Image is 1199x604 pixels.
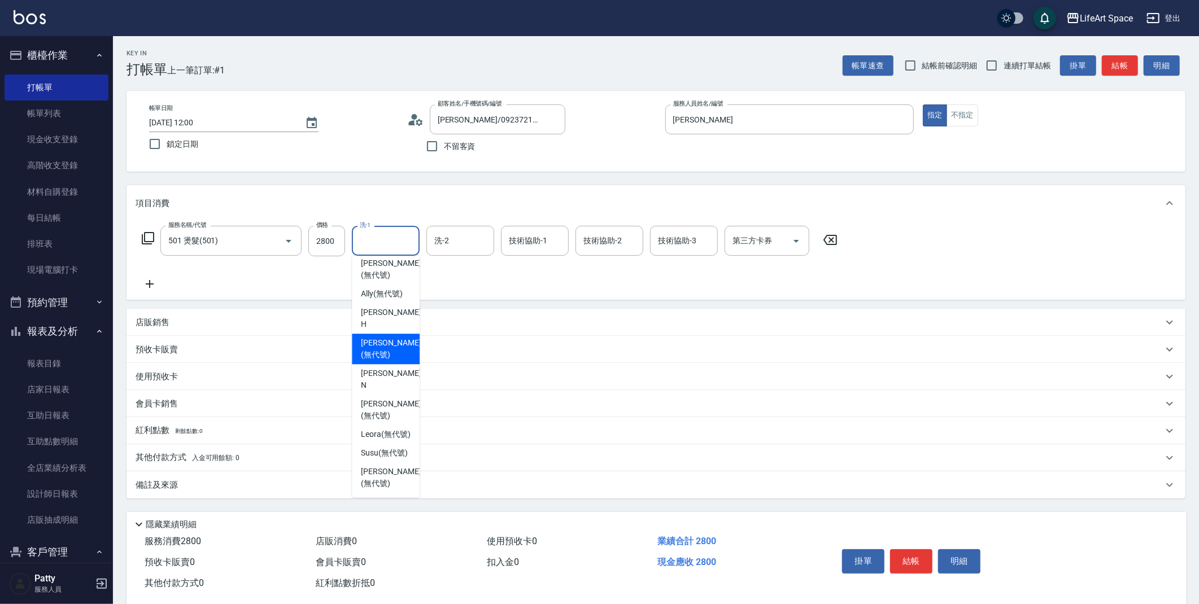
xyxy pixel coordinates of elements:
div: 會員卡銷售 [127,390,1185,417]
span: [PERSON_NAME] (無代號) [361,257,421,281]
button: 指定 [923,104,947,126]
span: 業績合計 2800 [657,536,716,546]
div: LifeArt Space [1080,11,1133,25]
h2: Key In [127,50,167,57]
a: 打帳單 [5,75,108,100]
button: 明細 [938,549,980,573]
h3: 打帳單 [127,62,167,77]
a: 材料自購登錄 [5,179,108,205]
span: 其他付款方式 0 [145,577,204,588]
span: 預收卡販賣 0 [145,557,195,567]
a: 互助點數明細 [5,428,108,454]
span: 服務消費 2800 [145,536,201,546]
button: 掛單 [1060,55,1096,76]
p: 使用預收卡 [136,371,178,383]
span: 結帳前確認明細 [922,60,978,72]
h5: Patty [34,573,92,584]
span: 紅利點數折抵 0 [316,577,375,588]
p: 備註及來源 [136,479,178,491]
img: Person [9,572,32,595]
button: 不指定 [947,104,978,126]
a: 互助日報表 [5,402,108,428]
span: [PERSON_NAME] (無代號) [361,337,421,361]
button: Open [280,232,298,250]
a: 店販抽成明細 [5,507,108,533]
div: 使用預收卡 [127,363,1185,390]
p: 店販銷售 [136,317,169,329]
p: 會員卡銷售 [136,398,178,410]
span: 不留客資 [444,141,476,152]
div: 其他付款方式入金可用餘額: 0 [127,444,1185,471]
p: 服務人員 [34,584,92,594]
button: 櫃檯作業 [5,41,108,70]
p: 隱藏業績明細 [146,519,197,531]
span: Leora (無代號) [361,428,411,440]
p: 紅利點數 [136,424,203,437]
button: save [1034,7,1056,29]
span: 鎖定日期 [167,138,198,150]
div: 店販銷售 [127,309,1185,336]
span: Susu (無代號) [361,447,408,459]
a: 報表目錄 [5,351,108,377]
span: 連續打單結帳 [1004,60,1051,72]
button: 報表及分析 [5,317,108,346]
button: 結帳 [890,549,932,573]
span: [PERSON_NAME] (無代號) [361,466,421,489]
label: 洗-1 [360,221,370,229]
div: 預收卡販賣 [127,336,1185,363]
div: 紅利點數剩餘點數: 0 [127,417,1185,444]
button: Open [787,232,805,250]
span: 上一筆訂單:#1 [167,63,225,77]
span: 會員卡販賣 0 [316,557,366,567]
button: LifeArt Space [1062,7,1137,30]
span: [PERSON_NAME] -H [361,307,423,330]
button: 結帳 [1102,55,1138,76]
button: 掛單 [842,549,884,573]
button: 帳單速查 [843,55,893,76]
label: 帳單日期 [149,104,173,112]
span: 入金可用餘額: 0 [192,454,240,462]
button: Choose date, selected date is 2025-08-19 [298,110,325,137]
label: 服務人員姓名/編號 [673,99,723,108]
button: 登出 [1142,8,1185,29]
div: 備註及來源 [127,471,1185,498]
p: 預收卡販賣 [136,344,178,356]
a: 店家日報表 [5,377,108,402]
p: 項目消費 [136,198,169,209]
a: 全店業績分析表 [5,455,108,481]
img: Logo [14,10,46,24]
button: 明細 [1144,55,1180,76]
input: YYYY/MM/DD hh:mm [149,113,294,132]
a: 帳單列表 [5,100,108,126]
span: 扣入金 0 [487,557,519,567]
a: 每日結帳 [5,205,108,231]
p: 其他付款方式 [136,452,239,464]
span: 店販消費 0 [316,536,357,546]
a: 現金收支登錄 [5,126,108,152]
a: 設計師日報表 [5,481,108,507]
span: Ally (無代號) [361,288,403,300]
label: 顧客姓名/手機號碼/編號 [438,99,502,108]
a: 排班表 [5,231,108,257]
span: 剩餘點數: 0 [175,428,203,434]
button: 客戶管理 [5,537,108,567]
a: 現場電腦打卡 [5,257,108,283]
label: 服務名稱/代號 [168,221,206,229]
span: 現金應收 2800 [657,557,716,567]
div: 項目消費 [127,185,1185,221]
span: [PERSON_NAME] -N [361,367,423,391]
a: 高階收支登錄 [5,152,108,178]
span: 使用預收卡 0 [487,536,537,546]
span: [PERSON_NAME] (無代號) [361,398,421,422]
label: 價格 [316,221,328,229]
button: 預約管理 [5,288,108,317]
